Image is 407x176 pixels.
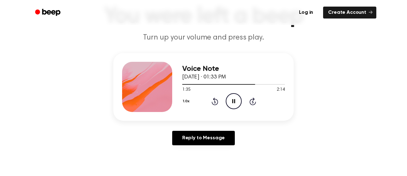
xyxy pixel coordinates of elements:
a: Beep [31,7,66,19]
h3: Voice Note [182,65,285,73]
a: Log in [293,5,319,20]
span: [DATE] · 01:33 PM [182,74,226,80]
button: 1.0x [182,96,192,107]
p: Turn up your volume and press play. [83,33,324,43]
a: Reply to Message [172,131,235,145]
span: 1:35 [182,87,190,93]
span: 2:14 [277,87,285,93]
a: Create Account [323,7,376,19]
